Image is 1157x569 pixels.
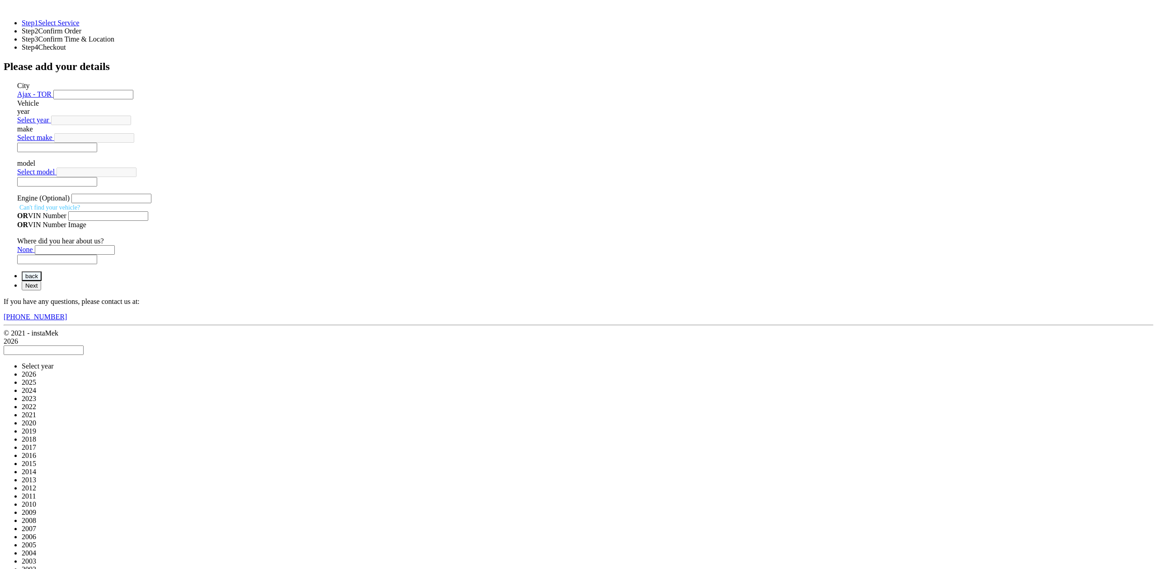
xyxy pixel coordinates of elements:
div: 2007 [22,525,140,533]
span: Confirm Time & Location [38,35,114,43]
span: © 2021 - instaMek [4,329,58,337]
div: 2015 [22,460,140,468]
div: 2026 [22,370,140,378]
span: Select model [17,168,55,176]
p: If you have any questions, please contact us at: [4,298,1153,306]
span: Select Service [38,19,79,27]
a: Select make [17,131,54,141]
div: 2016 [22,452,140,460]
div: 2019 [22,427,140,435]
div: 2006 [22,533,140,541]
strong: OR [17,221,28,229]
div: Select year [22,362,140,370]
label: VIN Number Image [17,221,86,229]
div: 2025 [22,378,140,387]
span: Ajax - TOR [17,90,52,98]
span: Select year [17,116,49,124]
label: model [17,159,35,167]
div: 2020 [22,419,140,427]
a: Ajax - TOR [17,88,53,98]
div: 2003 [22,557,140,565]
div: 2005 [22,541,140,549]
div: 2018 [22,435,140,443]
div: 2022 [22,403,140,411]
div: 2021 [22,411,140,419]
span: None [17,246,33,253]
a: None [17,243,35,253]
div: 2024 [22,387,140,395]
span: Select make [17,134,52,141]
div: 2012 [22,484,140,492]
div: 2013 [22,476,140,484]
div: 2010 [22,500,140,508]
a: [PHONE_NUMBER] [4,313,67,321]
label: make [17,125,33,133]
label: Engine (Optional) [17,194,70,202]
a: Select model [17,166,56,176]
a: Step4 [22,43,66,51]
span: 2026 [4,337,18,345]
a: Step2 [22,27,81,35]
button: back [22,271,42,281]
div: 2009 [22,508,140,517]
a: Step3 [22,35,114,43]
h2: Please add your details [4,61,1153,73]
strong: OR [17,212,28,219]
span: Can't find your vehicle? [17,202,82,213]
div: 2004 [22,549,140,557]
button: Next [22,281,41,290]
a: Select year [17,114,51,124]
div: 2011 [22,492,140,500]
div: 2014 [22,468,140,476]
label: year [17,107,30,115]
div: 2017 [22,443,140,452]
label: VIN Number [17,212,66,219]
label: City [17,77,30,89]
div: 2023 [22,395,140,403]
label: Where did you hear about us? [17,233,103,245]
span: Checkout [38,43,66,51]
div: 2008 [22,517,140,525]
span: Confirm Order [38,27,81,35]
a: Step1 [22,19,80,27]
label: Vehicle [17,95,39,107]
